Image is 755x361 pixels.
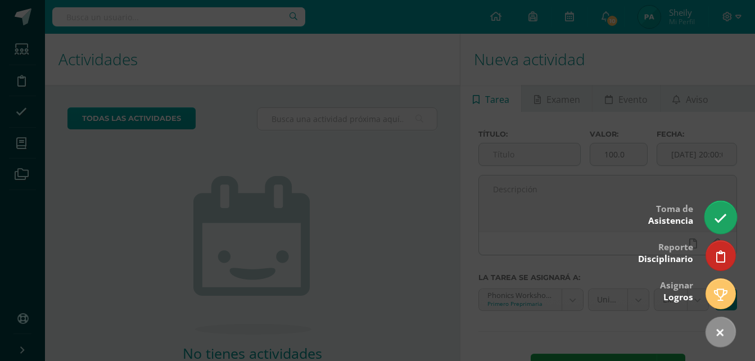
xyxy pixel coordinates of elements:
span: Logros [663,291,693,303]
div: Toma de [648,196,693,232]
span: Disciplinario [638,253,693,265]
div: Reporte [638,234,693,270]
span: Asistencia [648,215,693,227]
div: Asignar [660,272,693,309]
